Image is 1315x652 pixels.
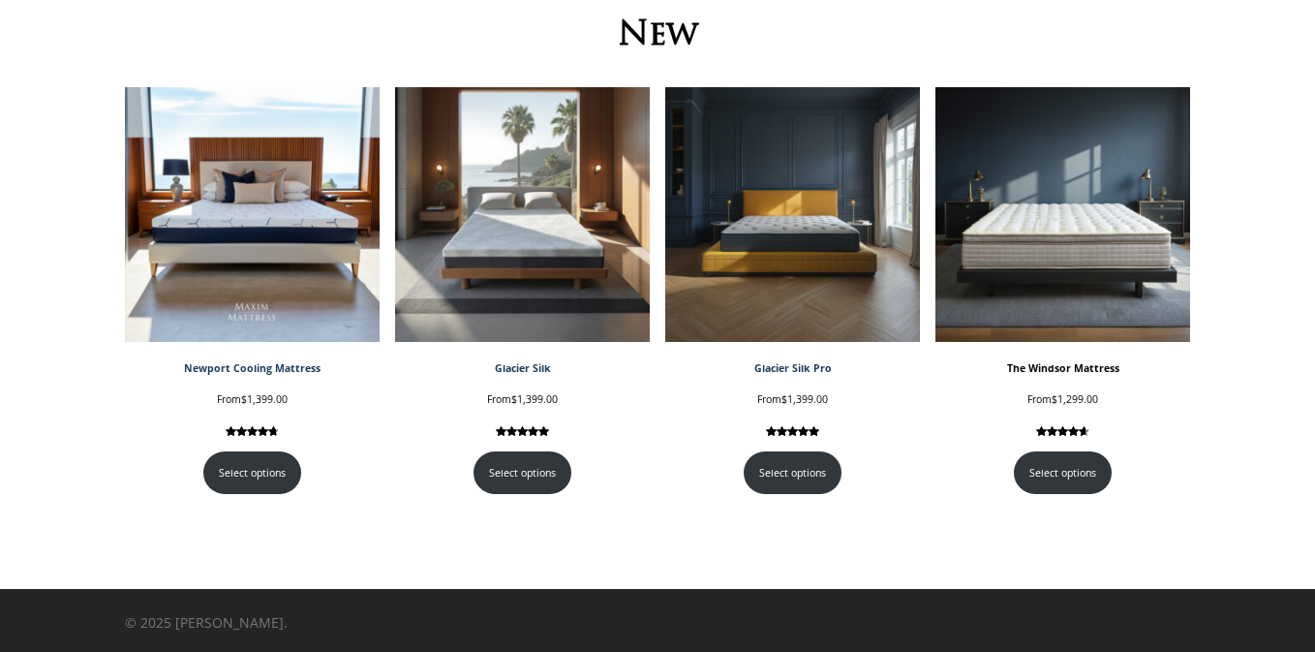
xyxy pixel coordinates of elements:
a: Newport Cooling Mattress Newport Cooling Mattress [125,87,380,387]
img: Windsor In Studio [935,87,1190,342]
p: © 2025 [PERSON_NAME]. [125,612,557,634]
div: From [125,387,380,412]
span: 151 [226,423,276,455]
div: Rated 4.59 out of 5 [1036,423,1090,440]
div: Glacier Silk [395,362,650,375]
img: Glacier Silk Pro [665,87,920,342]
a: Select options for “Newport Cooling Mattress” [203,451,301,494]
div: From [935,387,1190,412]
div: Rated 5.00 out of 5 [766,423,820,440]
img: Glacier Silk [395,87,650,342]
span: Rated out of 5 based on customer ratings [226,423,276,521]
span: 8 [496,423,550,455]
a: Glacier Silk Pro Glacier Silk Pro [665,87,920,387]
span: $ [511,392,517,406]
span: Rated out of 5 based on customer ratings [496,423,550,521]
div: Rated 5.00 out of 5 [496,423,550,440]
div: Newport Cooling Mattress [125,362,380,375]
a: Select options for “Glacier Silk” [474,451,571,494]
span: $ [1052,392,1057,406]
img: Newport Cooling Mattress [125,87,380,342]
div: Rated 4.69 out of 5 [226,423,280,440]
span: Rated out of 5 based on customer ratings [1036,423,1086,521]
span: 18 [766,423,820,455]
a: Glacier Silk Glacier Silk [395,87,650,387]
span: 223 [1036,423,1086,455]
span: Rated out of 5 based on customer ratings [766,423,820,521]
div: The Windsor Mattress [935,362,1190,375]
span: 1,399.00 [241,392,288,406]
div: Glacier Silk Pro [665,362,920,375]
span: 1,299.00 [1052,392,1098,406]
div: From [665,387,920,412]
a: Windsor In Studio The Windsor Mattress [935,87,1190,387]
span: 1,399.00 [781,392,828,406]
h2: New [125,16,1190,58]
a: Select options for “Glacier Silk Pro” [744,451,841,494]
div: From [395,387,650,412]
a: Select options for “The Windsor Mattress” [1014,451,1112,494]
span: $ [781,392,787,406]
span: $ [241,392,247,406]
span: 1,399.00 [511,392,558,406]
